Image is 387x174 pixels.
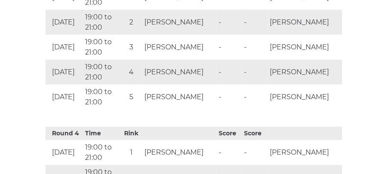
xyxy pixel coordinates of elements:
[142,35,216,60] td: [PERSON_NAME]
[216,60,242,85] td: -
[83,35,121,60] td: 19:00 to 21:00
[268,35,342,60] td: [PERSON_NAME]
[242,60,268,85] td: -
[242,140,268,165] td: -
[216,85,242,110] td: -
[121,85,142,110] td: 5
[46,140,83,165] td: [DATE]
[268,60,342,85] td: [PERSON_NAME]
[83,60,121,85] td: 19:00 to 21:00
[216,140,242,165] td: -
[46,127,83,140] th: Round 4
[46,10,83,35] td: [DATE]
[46,60,83,85] td: [DATE]
[121,140,142,165] td: 1
[242,127,268,140] th: Score
[268,140,342,165] td: [PERSON_NAME]
[121,60,142,85] td: 4
[242,85,268,110] td: -
[216,127,242,140] th: Score
[121,35,142,60] td: 3
[216,10,242,35] td: -
[268,10,342,35] td: [PERSON_NAME]
[242,10,268,35] td: -
[216,35,242,60] td: -
[142,10,216,35] td: [PERSON_NAME]
[83,85,121,110] td: 19:00 to 21:00
[142,140,216,165] td: [PERSON_NAME]
[121,10,142,35] td: 2
[83,140,121,165] td: 19:00 to 21:00
[242,35,268,60] td: -
[83,127,121,140] th: Time
[46,85,83,110] td: [DATE]
[142,85,216,110] td: [PERSON_NAME]
[46,35,83,60] td: [DATE]
[142,60,216,85] td: [PERSON_NAME]
[121,127,142,140] th: Rink
[268,85,342,110] td: [PERSON_NAME]
[83,10,121,35] td: 19:00 to 21:00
